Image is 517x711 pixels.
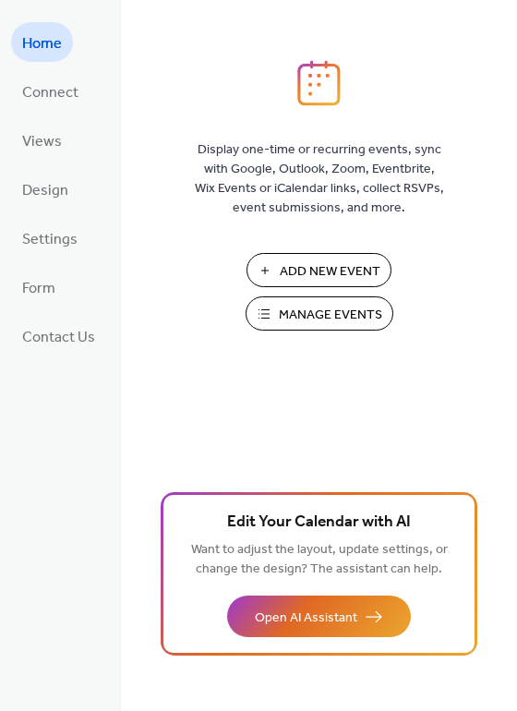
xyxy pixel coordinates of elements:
button: Open AI Assistant [227,596,411,637]
span: Display one-time or recurring events, sync with Google, Outlook, Zoom, Eventbrite, Wix Events or ... [195,140,444,218]
span: Want to adjust the layout, update settings, or change the design? The assistant can help. [191,537,448,582]
span: Design [22,176,68,205]
button: Add New Event [246,253,391,287]
button: Manage Events [246,296,393,331]
span: Manage Events [279,306,382,325]
span: Contact Us [22,323,95,352]
a: Settings [11,218,89,258]
a: Form [11,267,66,307]
span: Settings [22,225,78,254]
span: Home [22,30,62,58]
img: logo_icon.svg [297,60,340,106]
a: Home [11,22,73,62]
a: Contact Us [11,316,106,355]
span: Connect [22,78,78,107]
span: Edit Your Calendar with AI [227,510,411,536]
span: Add New Event [280,262,380,282]
a: Design [11,169,79,209]
span: Open AI Assistant [255,609,357,628]
a: Connect [11,71,90,111]
a: Views [11,120,73,160]
span: Form [22,274,55,303]
span: Views [22,127,62,156]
